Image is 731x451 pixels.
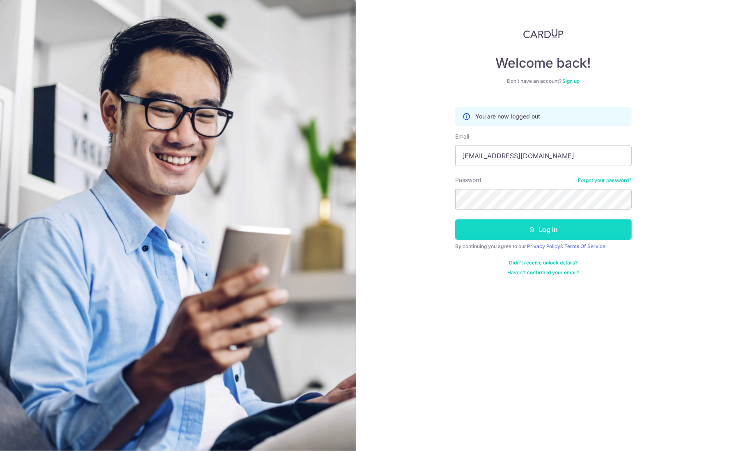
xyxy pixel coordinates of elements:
[455,55,632,71] h4: Welcome back!
[475,112,540,121] p: You are now logged out
[509,260,577,266] a: Didn't receive unlock details?
[578,177,632,184] a: Forgot your password?
[455,132,469,141] label: Email
[565,243,606,249] a: Terms Of Service
[455,176,481,184] label: Password
[455,78,632,84] div: Don’t have an account?
[507,269,580,276] a: Haven't confirmed your email?
[527,243,561,249] a: Privacy Policy
[523,29,564,39] img: CardUp Logo
[562,78,580,84] a: Sign up
[455,146,632,166] input: Enter your Email
[455,243,632,250] div: By continuing you agree to our &
[455,219,632,240] button: Log in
